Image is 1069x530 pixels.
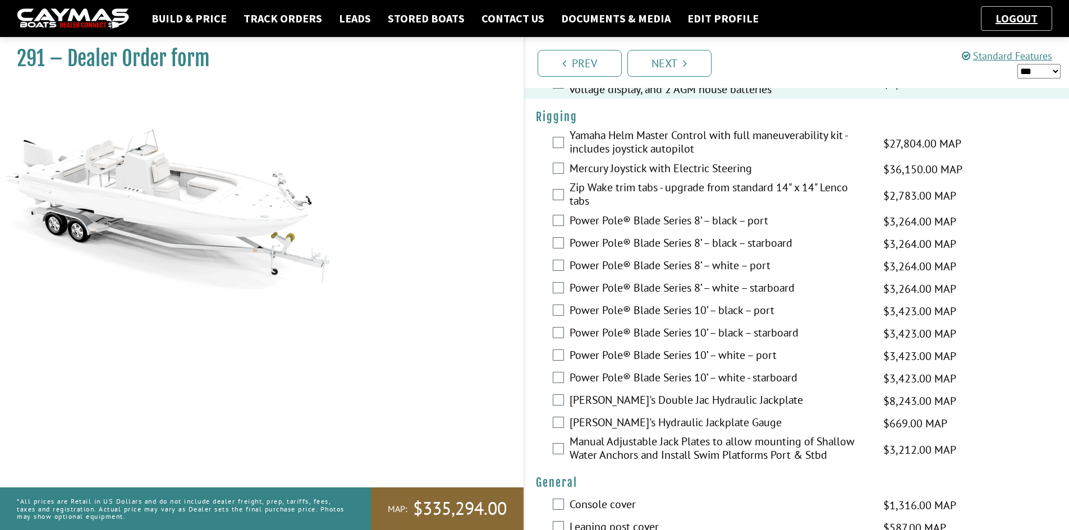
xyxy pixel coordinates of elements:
[990,11,1043,25] a: Logout
[883,213,956,230] span: $3,264.00 MAP
[556,11,676,26] a: Documents & Media
[883,325,956,342] span: $3,423.00 MAP
[17,8,129,29] img: caymas-dealer-connect-2ed40d3bc7270c1d8d7ffb4b79bf05adc795679939227970def78ec6f6c03838.gif
[536,110,1058,124] h4: Rigging
[570,162,869,178] label: Mercury Joystick with Electric Steering
[883,187,956,204] span: $2,783.00 MAP
[627,50,712,77] a: Next
[536,476,1058,490] h4: General
[570,281,869,297] label: Power Pole® Blade Series 8’ – white – starboard
[883,497,956,514] span: $1,316.00 MAP
[570,371,869,387] label: Power Pole® Blade Series 10’ – white - starboard
[570,326,869,342] label: Power Pole® Blade Series 10’ – black – starboard
[570,259,869,275] label: Power Pole® Blade Series 8’ – white – port
[570,236,869,252] label: Power Pole® Blade Series 8’ – black – starboard
[388,503,407,515] span: MAP:
[238,11,328,26] a: Track Orders
[883,348,956,365] span: $3,423.00 MAP
[476,11,550,26] a: Contact Us
[682,11,764,26] a: Edit Profile
[883,236,956,252] span: $3,264.00 MAP
[570,303,869,320] label: Power Pole® Blade Series 10’ – black – port
[371,487,524,530] a: MAP:$335,294.00
[570,214,869,230] label: Power Pole® Blade Series 8’ – black – port
[883,258,956,275] span: $3,264.00 MAP
[962,49,1052,62] a: Standard Features
[570,497,869,514] label: Console cover
[883,135,961,152] span: $27,804.00 MAP
[570,416,869,432] label: [PERSON_NAME]'s Hydraulic Jackplate Gauge
[883,161,962,178] span: $36,150.00 MAP
[883,415,947,432] span: $669.00 MAP
[883,303,956,320] span: $3,423.00 MAP
[17,46,495,71] h1: 291 – Dealer Order form
[570,348,869,365] label: Power Pole® Blade Series 10’ – white – port
[382,11,470,26] a: Stored Boats
[883,393,956,409] span: $8,243.00 MAP
[883,441,956,458] span: $3,212.00 MAP
[570,181,869,210] label: Zip Wake trim tabs - upgrade from standard 14" x 14" Lenco tabs
[333,11,377,26] a: Leads
[538,50,622,77] a: Prev
[570,435,869,464] label: Manual Adjustable Jack Plates to allow mounting of Shallow Water Anchors and Install Swim Platfor...
[570,393,869,409] label: [PERSON_NAME]'s Double Jac Hydraulic Jackplate
[17,492,346,526] p: *All prices are Retail in US Dollars and do not include dealer freight, prep, tariffs, fees, taxe...
[883,370,956,387] span: $3,423.00 MAP
[146,11,232,26] a: Build & Price
[570,128,869,158] label: Yamaha Helm Master Control with full maneuverability kit - includes joystick autopilot
[883,280,956,297] span: $3,264.00 MAP
[413,497,507,520] span: $335,294.00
